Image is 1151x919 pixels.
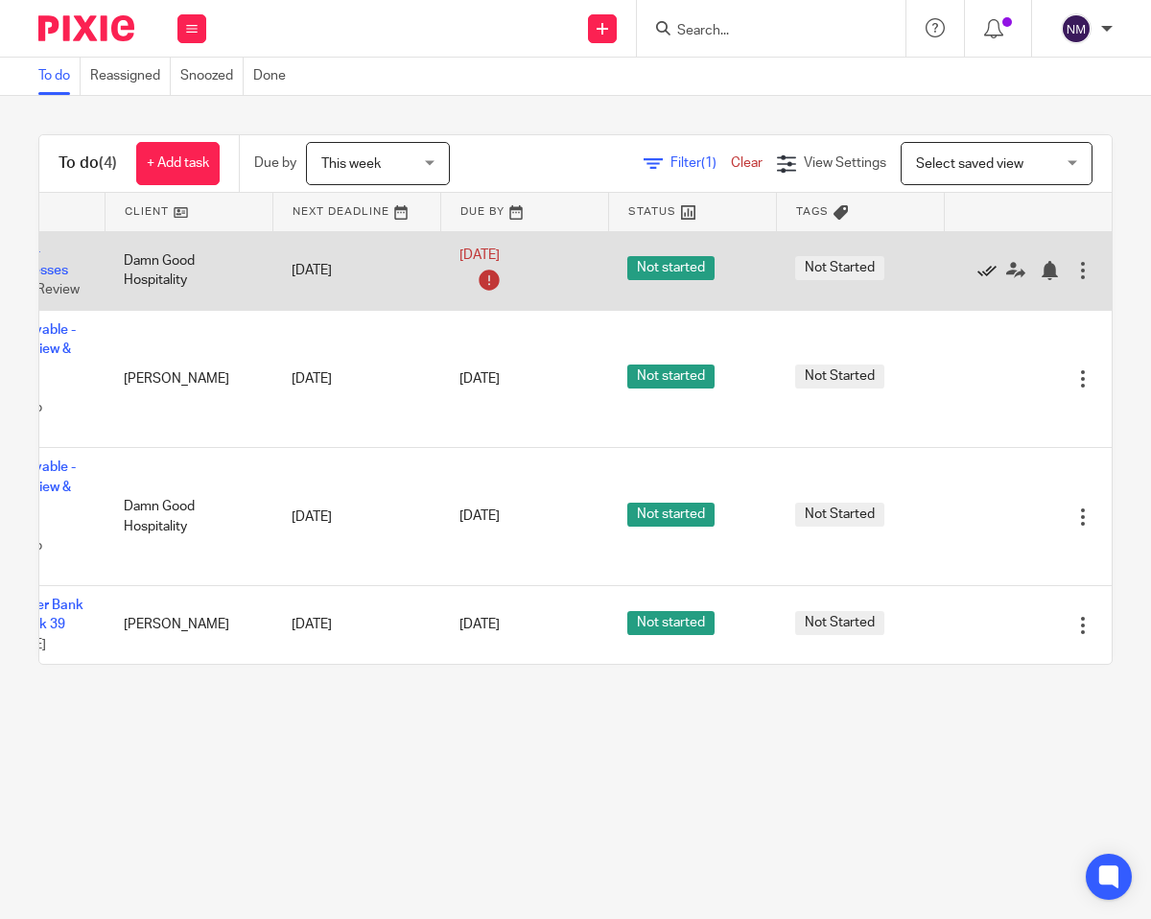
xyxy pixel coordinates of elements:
[675,23,848,40] input: Search
[670,156,731,170] span: Filter
[105,448,272,586] td: Damn Good Hospitality
[254,153,296,173] p: Due by
[459,372,500,386] span: [DATE]
[321,157,381,171] span: This week
[627,256,715,280] span: Not started
[272,310,440,448] td: [DATE]
[627,365,715,389] span: Not started
[796,206,829,217] span: Tags
[59,153,117,174] h1: To do
[90,58,171,95] a: Reassigned
[1061,13,1092,44] img: svg%3E
[105,586,272,665] td: [PERSON_NAME]
[627,503,715,527] span: Not started
[136,142,220,185] a: + Add task
[459,248,500,262] span: [DATE]
[701,156,716,170] span: (1)
[38,15,134,41] img: Pixie
[105,231,272,310] td: Damn Good Hospitality
[977,261,1006,280] a: Mark as done
[795,256,884,280] span: Not Started
[272,448,440,586] td: [DATE]
[180,58,244,95] a: Snoozed
[253,58,295,95] a: Done
[795,365,884,389] span: Not Started
[38,58,81,95] a: To do
[795,611,884,635] span: Not Started
[731,156,763,170] a: Clear
[916,157,1023,171] span: Select saved view
[272,586,440,665] td: [DATE]
[459,619,500,632] span: [DATE]
[105,310,272,448] td: [PERSON_NAME]
[459,510,500,524] span: [DATE]
[795,503,884,527] span: Not Started
[804,156,886,170] span: View Settings
[272,231,440,310] td: [DATE]
[627,611,715,635] span: Not started
[99,155,117,171] span: (4)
